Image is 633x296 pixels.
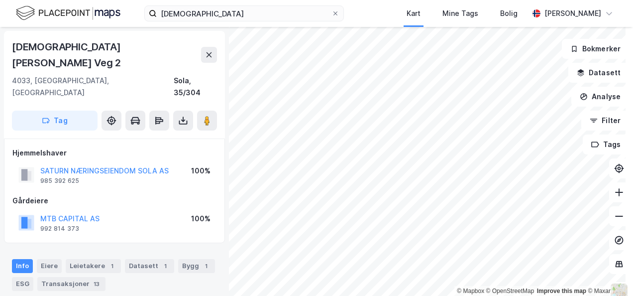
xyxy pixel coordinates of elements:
button: Tag [12,111,98,131]
button: Filter [581,111,629,131]
div: [PERSON_NAME] [544,7,601,19]
div: Gårdeiere [12,195,216,207]
div: Eiere [37,259,62,273]
div: Mine Tags [442,7,478,19]
div: [DEMOGRAPHIC_DATA][PERSON_NAME] Veg 2 [12,39,201,71]
div: Bolig [500,7,518,19]
div: 4033, [GEOGRAPHIC_DATA], [GEOGRAPHIC_DATA] [12,75,174,99]
div: Sola, 35/304 [174,75,217,99]
div: 992 814 373 [40,225,79,233]
a: Improve this map [537,288,586,295]
div: 1 [201,261,211,271]
input: Søk på adresse, matrikkel, gårdeiere, leietakere eller personer [157,6,331,21]
div: Transaksjoner [37,277,105,291]
a: Mapbox [457,288,484,295]
div: ESG [12,277,33,291]
button: Tags [583,135,629,154]
div: Info [12,259,33,273]
div: Datasett [125,259,174,273]
div: 985 392 625 [40,177,79,185]
button: Datasett [568,63,629,83]
img: logo.f888ab2527a4732fd821a326f86c7f29.svg [16,4,120,22]
div: Kontrollprogram for chat [583,248,633,296]
div: Hjemmelshaver [12,147,216,159]
div: Leietakere [66,259,121,273]
div: 1 [160,261,170,271]
div: Bygg [178,259,215,273]
a: OpenStreetMap [486,288,534,295]
button: Analyse [571,87,629,107]
button: Bokmerker [562,39,629,59]
div: Kart [407,7,421,19]
iframe: Chat Widget [583,248,633,296]
div: 13 [92,279,102,289]
div: 1 [107,261,117,271]
div: 100% [191,213,211,225]
div: 100% [191,165,211,177]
